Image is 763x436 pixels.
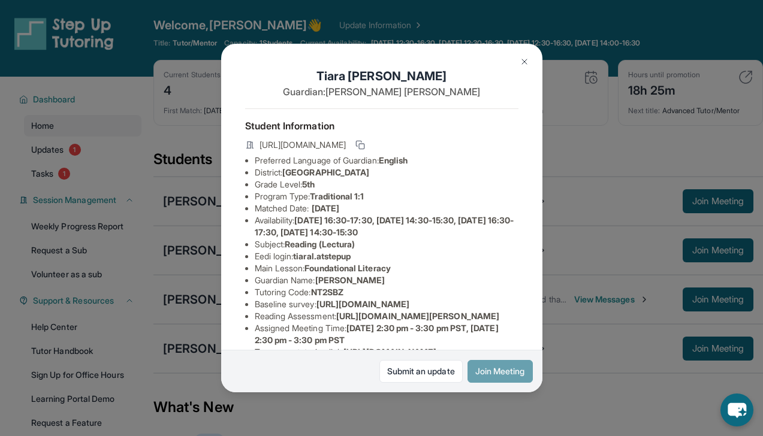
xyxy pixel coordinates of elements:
h1: Tiara [PERSON_NAME] [245,68,518,84]
li: Subject : [255,238,518,250]
li: Availability: [255,214,518,238]
li: Tutoring Code : [255,286,518,298]
a: Submit an update [379,360,463,383]
h4: Student Information [245,119,518,133]
li: Temporary tutoring link : [255,346,518,358]
span: [URL][DOMAIN_NAME] [343,347,436,357]
p: Guardian: [PERSON_NAME] [PERSON_NAME] [245,84,518,99]
button: Copy link [353,138,367,152]
span: Reading (Lectura) [285,239,355,249]
li: Guardian Name : [255,274,518,286]
span: 5th [302,179,315,189]
li: Grade Level: [255,178,518,190]
span: English [379,155,408,165]
img: Close Icon [520,57,529,66]
span: [URL][DOMAIN_NAME] [316,299,409,309]
li: Preferred Language of Guardian: [255,155,518,166]
li: Eedi login : [255,250,518,262]
span: [DATE] 16:30-17:30, [DATE] 14:30-15:30, [DATE] 16:30-17:30, [DATE] 14:30-15:30 [255,215,514,237]
li: District: [255,166,518,178]
li: Reading Assessment : [255,310,518,322]
button: chat-button [720,393,753,426]
li: Main Lesson : [255,262,518,274]
span: Foundational Literacy [304,263,390,273]
span: tiaral.atstepup [293,251,351,261]
span: [GEOGRAPHIC_DATA] [282,167,369,177]
li: Program Type: [255,190,518,202]
li: Baseline survey : [255,298,518,310]
span: [URL][DOMAIN_NAME][PERSON_NAME] [336,311,499,321]
span: [DATE] 2:30 pm - 3:30 pm PST, [DATE] 2:30 pm - 3:30 pm PST [255,323,499,345]
button: Join Meeting [468,360,533,383]
li: Assigned Meeting Time : [255,322,518,346]
span: [DATE] [312,203,339,213]
span: [URL][DOMAIN_NAME] [260,139,346,151]
span: Traditional 1:1 [310,191,364,201]
span: [PERSON_NAME] [315,275,385,285]
span: NT2SBZ [311,287,343,297]
li: Matched Date: [255,202,518,214]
